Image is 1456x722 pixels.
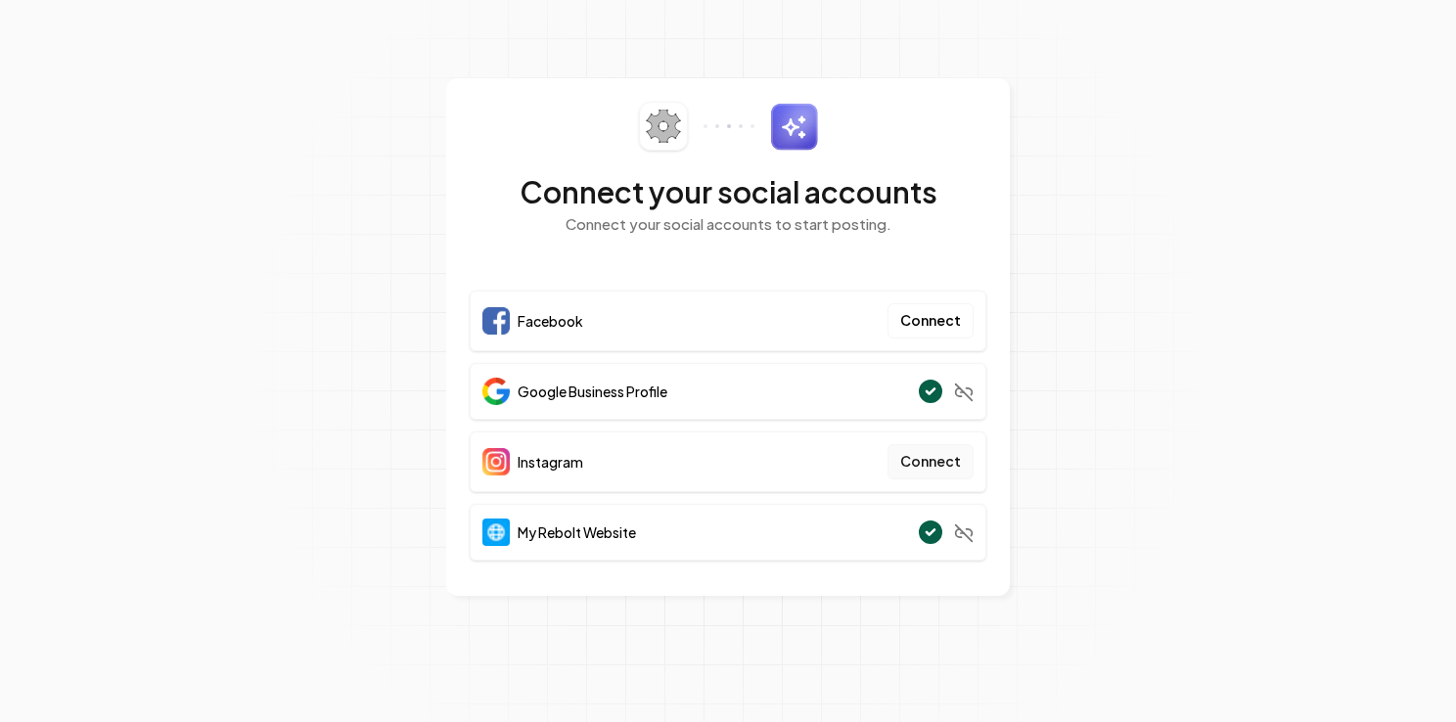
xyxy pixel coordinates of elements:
[482,378,510,405] img: Google
[518,382,667,401] span: Google Business Profile
[518,452,583,472] span: Instagram
[770,103,818,151] img: sparkles.svg
[470,213,986,236] p: Connect your social accounts to start posting.
[704,124,754,128] img: connector-dots.svg
[482,448,510,475] img: Instagram
[470,174,986,209] h2: Connect your social accounts
[887,444,974,479] button: Connect
[887,303,974,338] button: Connect
[482,307,510,335] img: Facebook
[518,311,583,331] span: Facebook
[482,519,510,546] img: Website
[518,522,636,542] span: My Rebolt Website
